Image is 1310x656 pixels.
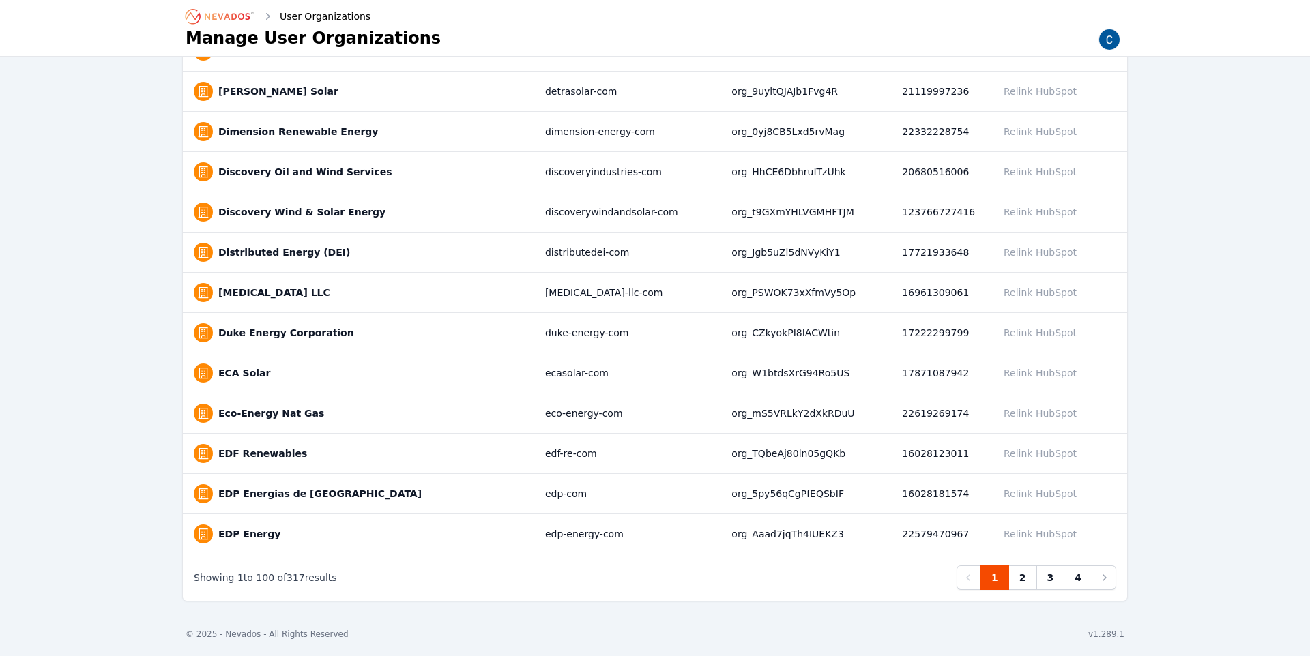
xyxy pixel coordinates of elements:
span: 1 [237,572,244,583]
td: org_Aaad7jqTh4IUEKZ3 [725,514,895,554]
a: Discovery Oil and Wind Services [218,165,392,179]
button: Relink HubSpot [998,360,1083,386]
button: Relink HubSpot [998,199,1083,225]
a: 2 [1008,565,1037,590]
td: org_TQbeAj80ln05gQKb [725,434,895,474]
button: Relink HubSpot [998,521,1083,547]
a: Distributed Energy (DEI) [218,245,350,259]
a: [MEDICAL_DATA] LLC [218,286,330,299]
span: 317 [287,572,305,583]
a: EDF Renewables [218,447,307,460]
h1: Manage User Organizations [186,27,441,49]
td: 17721933648 [895,233,991,273]
td: dimension-energy-com [538,112,725,152]
td: 20680516006 [895,152,991,192]
a: Duke Energy Corporation [218,326,354,340]
a: EDP Energy [218,527,280,541]
td: discoveryindustries-com [538,152,725,192]
button: Relink HubSpot [998,239,1083,265]
td: discoverywindandsolar-com [538,192,725,233]
td: 22619269174 [895,393,991,434]
span: 100 [256,572,274,583]
td: 17222299799 [895,313,991,353]
button: Relink HubSpot [998,400,1083,426]
td: eco-energy-com [538,393,725,434]
button: Relink HubSpot [998,159,1083,185]
td: duke-energy-com [538,313,725,353]
div: User Organizations [261,10,370,23]
button: Relink HubSpot [998,280,1083,305]
td: org_HhCE6DbhruITzUhk [725,152,895,192]
td: [MEDICAL_DATA]-llc-com [538,273,725,313]
td: 17871087942 [895,353,991,393]
a: 1 [980,565,1009,590]
td: 22579470967 [895,514,991,554]
div: © 2025 - Nevados - All Rights Reserved [186,629,349,640]
button: Relink HubSpot [998,119,1083,145]
a: EDP Energias de [GEOGRAPHIC_DATA] [218,487,422,501]
button: Relink HubSpot [998,320,1083,346]
td: 22332228754 [895,112,991,152]
td: org_W1btdsXrG94Ro5US [725,353,895,393]
td: org_mS5VRLkY2dXkRDuU [725,393,895,434]
td: org_CZkyokPI8IACWtin [725,313,895,353]
a: Dimension Renewable Energy [218,125,378,138]
button: Relink HubSpot [998,441,1083,466]
button: Relink HubSpot [998,481,1083,507]
td: 16961309061 [895,273,991,313]
td: 16028123011 [895,434,991,474]
td: detrasolar-com [538,72,725,112]
td: 16028181574 [895,474,991,514]
td: org_5py56qCgPfEQSbIF [725,474,895,514]
a: [PERSON_NAME] Solar [218,85,338,98]
td: edf-re-com [538,434,725,474]
a: Next [1092,565,1116,590]
td: org_Jgb5uZl5dNVyKiY1 [725,233,895,273]
td: ecasolar-com [538,353,725,393]
td: edp-energy-com [538,514,725,554]
a: Eco-Energy Nat Gas [218,406,324,420]
td: 21119997236 [895,72,991,112]
p: Showing to of results [194,571,337,584]
a: Discovery Wind & Solar Energy [218,205,385,219]
td: 123766727416 [895,192,991,233]
td: distributedei-com [538,233,725,273]
td: org_9uyltQJAJb1Fvg4R [725,72,895,112]
a: 3 [1036,565,1065,590]
td: org_0yj8CB5Lxd5rvMag [725,112,895,152]
div: v1.289.1 [1088,629,1124,640]
button: Relink HubSpot [998,78,1083,104]
img: Carmen Brooks [1098,29,1120,50]
a: ECA Solar [218,366,270,380]
nav: Breadcrumb [186,5,370,27]
a: 4 [1064,565,1092,590]
nav: Pagination [957,565,1116,590]
td: edp-com [538,474,725,514]
td: org_t9GXmYHLVGMHFTJM [725,192,895,233]
td: org_PSWOK73xXfmVy5Op [725,273,895,313]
